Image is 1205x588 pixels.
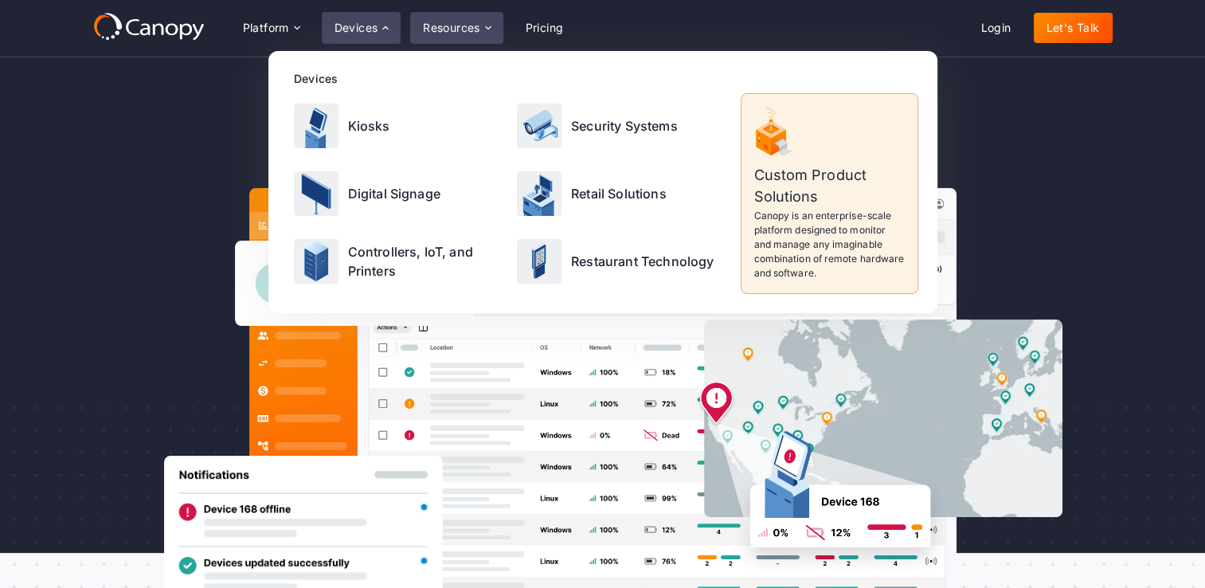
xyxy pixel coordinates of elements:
[288,161,508,225] a: Digital Signage
[348,242,502,280] p: Controllers, IoT, and Printers
[348,184,440,203] p: Digital Signage
[511,161,731,225] a: Retail Solutions
[410,12,503,44] div: Resources
[968,13,1024,43] a: Login
[754,209,905,280] p: Canopy is an enterprise-scale platform designed to monitor and manage any imaginable combination ...
[243,22,289,33] div: Platform
[511,93,731,158] a: Security Systems
[288,93,508,158] a: Kiosks
[571,184,667,203] p: Retail Solutions
[230,12,312,44] div: Platform
[348,116,390,135] p: Kiosks
[741,93,918,294] a: Custom Product SolutionsCanopy is an enterprise-scale platform designed to monitor and manage any...
[294,70,918,87] div: Devices
[1034,13,1113,43] a: Let's Talk
[754,164,905,207] p: Custom Product Solutions
[335,22,378,33] div: Devices
[571,252,714,271] p: Restaurant Technology
[511,229,731,294] a: Restaurant Technology
[322,12,401,44] div: Devices
[513,13,577,43] a: Pricing
[268,51,937,313] nav: Devices
[288,229,508,294] a: Controllers, IoT, and Printers
[235,241,474,326] img: Canopy sees how many devices are online
[571,116,678,135] p: Security Systems
[423,22,480,33] div: Resources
